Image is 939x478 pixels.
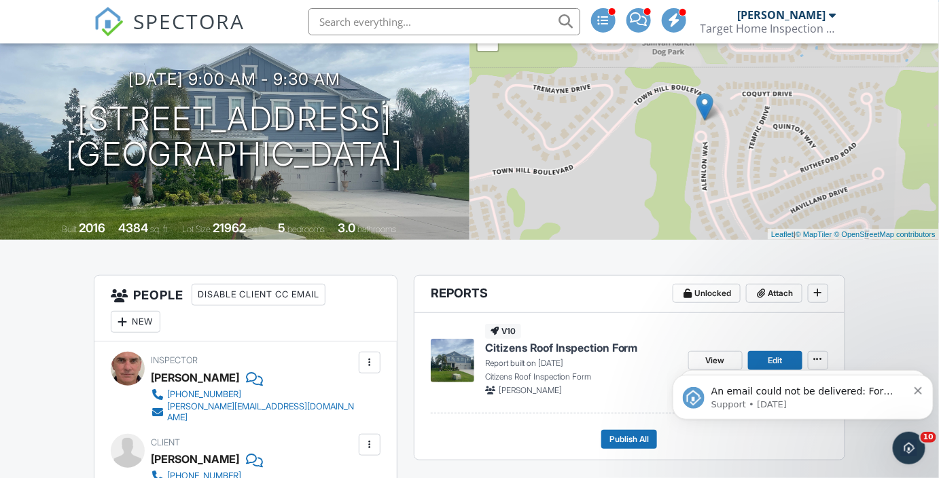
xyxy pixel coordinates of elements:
div: [PERSON_NAME] [151,367,239,388]
a: © OpenStreetMap contributors [834,230,936,238]
div: 3.0 [338,221,356,235]
input: Search everything... [308,8,580,35]
div: | [768,229,939,240]
span: sq.ft. [249,224,266,234]
iframe: Intercom live chat [893,432,925,464]
span: Lot Size [183,224,211,234]
a: SPECTORA [94,18,245,47]
div: [PERSON_NAME] [151,449,239,469]
span: bedrooms [288,224,325,234]
div: [PHONE_NUMBER] [167,389,241,400]
div: 5 [279,221,286,235]
a: [PERSON_NAME][EMAIL_ADDRESS][DOMAIN_NAME] [151,401,355,423]
img: The Best Home Inspection Software - Spectora [94,7,124,37]
div: 21962 [213,221,247,235]
h1: [STREET_ADDRESS] [GEOGRAPHIC_DATA] [67,101,404,173]
div: [PERSON_NAME] [738,8,826,22]
div: 4384 [119,221,149,235]
span: sq. ft. [151,224,170,234]
div: Disable Client CC Email [192,284,325,306]
span: Client [151,437,180,447]
span: bathrooms [358,224,397,234]
h3: [DATE] 9:00 am - 9:30 am [129,70,341,88]
h3: People [94,276,397,342]
a: [PHONE_NUMBER] [151,388,355,401]
div: New [111,311,160,333]
span: Inspector [151,355,198,365]
span: 10 [921,432,936,443]
div: Target Home Inspection Co. [701,22,836,35]
span: Built [63,224,77,234]
span: SPECTORA [133,7,245,35]
div: [PERSON_NAME][EMAIL_ADDRESS][DOMAIN_NAME] [167,401,355,423]
div: 2016 [79,221,106,235]
iframe: Intercom notifications message [667,346,939,441]
a: Leaflet [771,230,794,238]
a: © MapTiler [796,230,832,238]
